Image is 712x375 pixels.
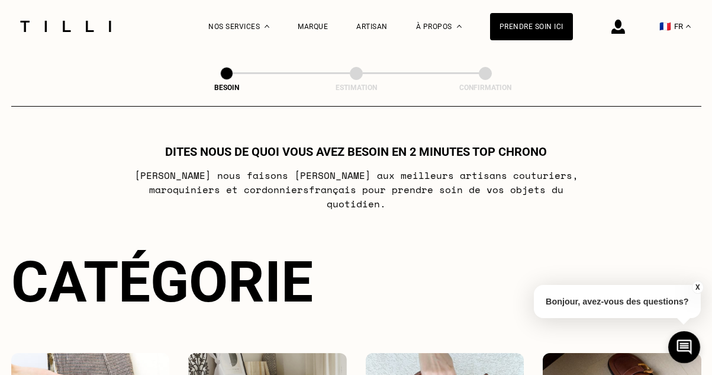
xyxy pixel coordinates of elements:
[298,23,328,31] a: Marque
[490,13,573,40] a: Prendre soin ici
[297,84,415,92] div: Estimation
[659,21,671,32] span: 🇫🇷
[356,23,388,31] a: Artisan
[534,285,701,318] p: Bonjour, avez-vous des questions?
[11,249,701,315] div: Catégorie
[121,168,591,211] p: [PERSON_NAME] nous faisons [PERSON_NAME] aux meilleurs artisans couturiers , maroquiniers et cord...
[16,21,115,32] img: Logo du service de couturière Tilli
[167,84,286,92] div: Besoin
[691,281,703,294] button: X
[457,25,462,28] img: Menu déroulant à propos
[686,25,691,28] img: menu déroulant
[165,145,547,159] h1: Dites nous de quoi vous avez besoin en 2 minutes top chrono
[426,84,545,92] div: Confirmation
[611,20,625,34] img: icône connexion
[265,25,269,28] img: Menu déroulant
